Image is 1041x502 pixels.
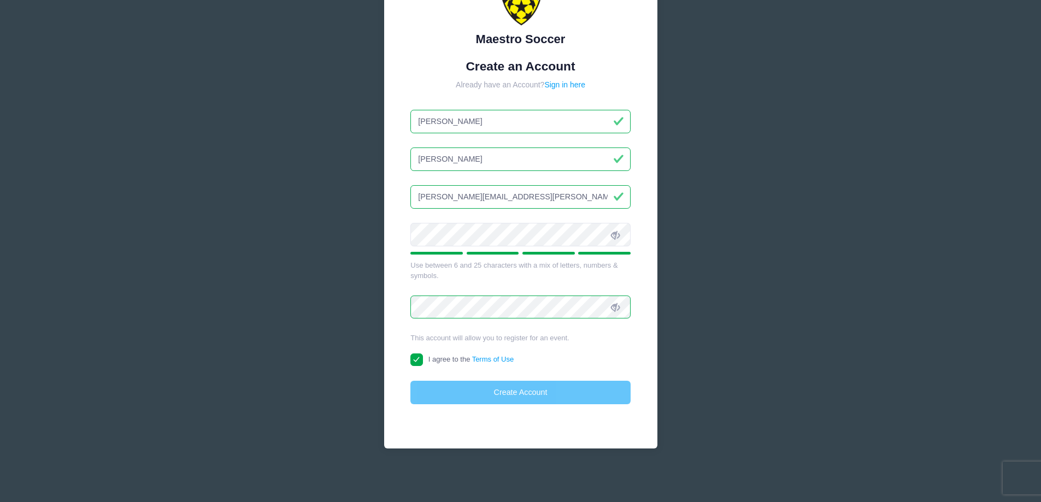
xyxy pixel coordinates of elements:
[410,30,631,48] div: Maestro Soccer
[410,79,631,91] div: Already have an Account?
[410,59,631,74] h1: Create an Account
[410,185,631,209] input: Email
[410,333,631,344] div: This account will allow you to register for an event.
[410,260,631,281] div: Use between 6 and 25 characters with a mix of letters, numbers & symbols.
[410,147,631,171] input: Last Name
[410,110,631,133] input: First Name
[428,355,514,363] span: I agree to the
[472,355,514,363] a: Terms of Use
[410,353,423,366] input: I agree to theTerms of Use
[544,80,585,89] a: Sign in here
